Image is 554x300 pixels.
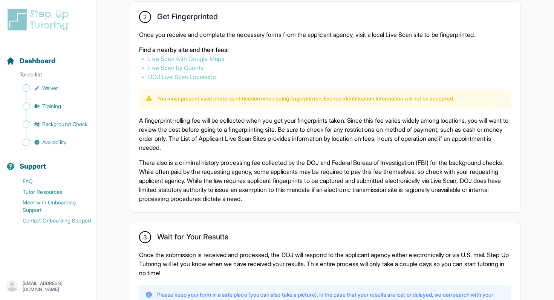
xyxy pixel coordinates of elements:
[143,12,147,21] span: 2
[6,56,55,66] a: Dashboard
[139,250,511,277] p: Once the submission is received and processed, the DOJ will respond to the applicant agency eithe...
[157,12,218,24] h2: Get Fingerprinted
[6,280,90,293] button: [EMAIL_ADDRESS][DOMAIN_NAME]
[6,101,96,111] a: Training
[42,120,87,128] span: Background Check
[148,55,224,62] a: Live Scan with Google Maps
[20,161,46,172] span: Support
[143,233,147,242] span: 3
[6,187,96,197] a: Tutor Resources
[139,45,511,54] p: Find a nearby site and their fees:
[42,139,66,146] span: Availability
[3,71,93,81] p: To-do list
[42,84,58,92] span: Waiver
[157,95,454,102] p: You must present valid photo identification when being fingerprinted. Expired identification info...
[3,44,93,69] button: Dashboard
[148,64,204,72] a: Live Scan by County
[42,102,61,110] span: Training
[6,137,96,148] a: Availability
[6,197,96,215] a: Meet with Onboarding Support
[139,30,511,39] p: Once you receive and complete the necessary forms from the applicant agency, visit a local Live S...
[6,83,96,93] a: Waiver
[148,73,216,81] a: DOJ Live Scan Locations
[6,215,96,226] a: Contact Onboarding Support
[23,280,90,292] p: [EMAIL_ADDRESS][DOMAIN_NAME]
[20,56,55,66] span: Dashboard
[139,158,511,203] p: There also is a criminal history processing fee collected by the DOJ and Federal Bureau of Invest...
[6,8,73,32] img: logo
[139,116,511,152] p: A fingerprint-rolling fee will be collected when you get your fingerprints taken. Since this fee ...
[6,119,96,129] a: Background Check
[3,149,93,175] button: Support
[6,176,96,187] a: FAQ
[157,232,228,244] h2: Wait for Your Results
